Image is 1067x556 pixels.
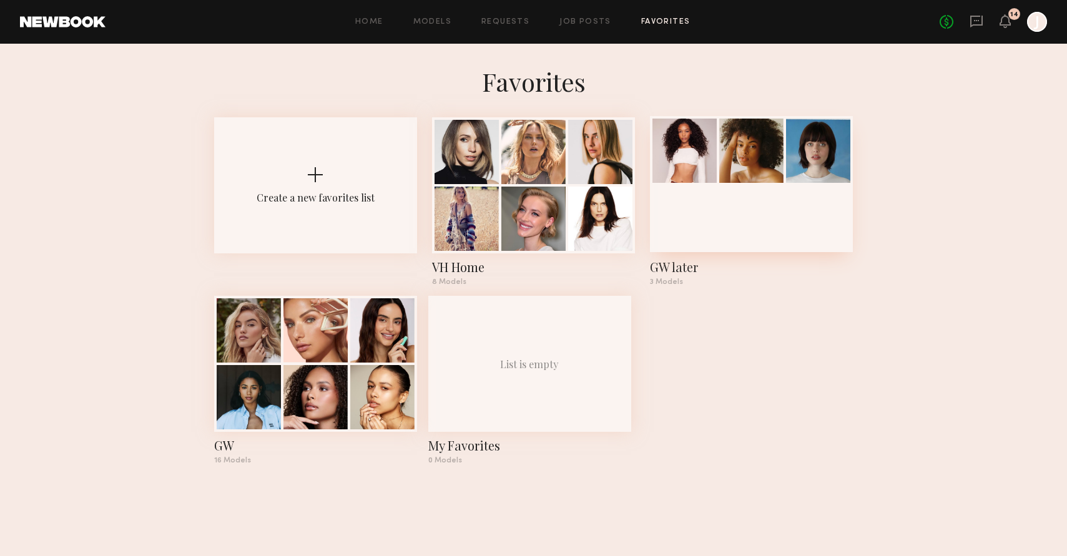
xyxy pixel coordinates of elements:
a: Job Posts [559,18,611,26]
a: List is emptyMy Favorites0 Models [428,296,631,464]
div: VH Home [432,258,635,276]
div: 14 [1010,11,1018,18]
a: Favorites [641,18,691,26]
div: 8 Models [432,278,635,286]
div: Create a new favorites list [257,191,375,204]
div: My Favorites [428,437,631,454]
a: VH Home8 Models [432,117,635,286]
a: J [1027,12,1047,32]
div: List is empty [500,358,559,371]
button: Create a new favorites list [214,117,417,296]
a: Home [355,18,383,26]
div: 3 Models [650,278,853,286]
a: GW16 Models [214,296,417,464]
div: 16 Models [214,457,417,464]
a: Models [413,18,451,26]
div: GW [214,437,417,454]
div: 0 Models [428,457,631,464]
a: Requests [481,18,529,26]
div: GW later [650,258,853,276]
a: GW later3 Models [650,117,853,286]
